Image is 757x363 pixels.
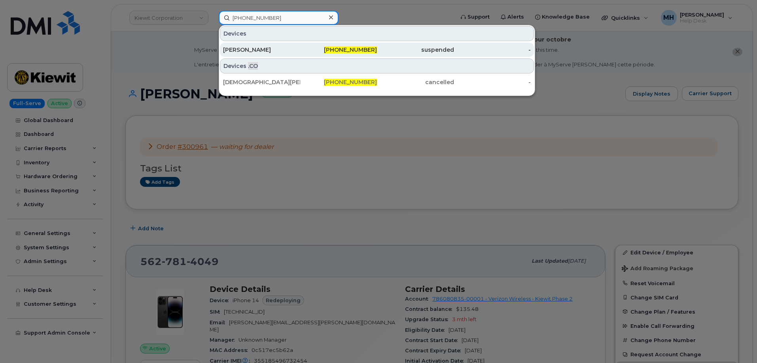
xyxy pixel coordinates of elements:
span: [PHONE_NUMBER] [324,46,377,53]
div: Devices [220,58,534,73]
div: [PERSON_NAME] [223,46,300,54]
iframe: Messenger Launcher [723,329,751,357]
div: Devices [220,26,534,41]
div: cancelled [377,78,454,86]
div: - [454,46,531,54]
div: - [454,78,531,86]
a: [DEMOGRAPHIC_DATA][PERSON_NAME][PHONE_NUMBER]cancelled- [220,75,534,89]
div: [DEMOGRAPHIC_DATA][PERSON_NAME] [223,78,300,86]
span: [PHONE_NUMBER] [324,79,377,86]
div: suspended [377,46,454,54]
span: .CO [248,62,258,70]
a: [PERSON_NAME][PHONE_NUMBER]suspended- [220,43,534,57]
